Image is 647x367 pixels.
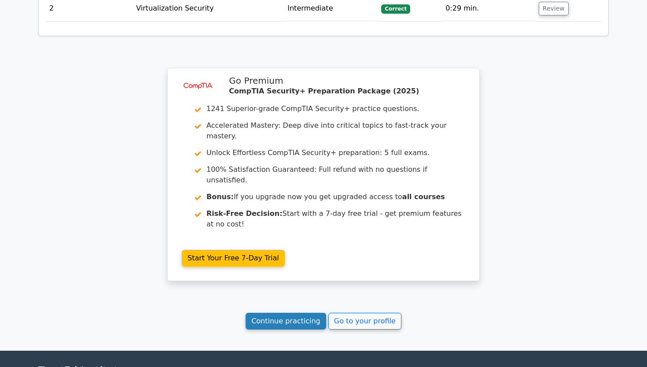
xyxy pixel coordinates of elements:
[246,313,326,330] a: Continue practicing
[539,2,569,15] button: Review
[182,250,285,267] a: Start Your Free 7-Day Trial
[381,4,410,13] span: Correct
[328,313,401,330] a: Go to your profile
